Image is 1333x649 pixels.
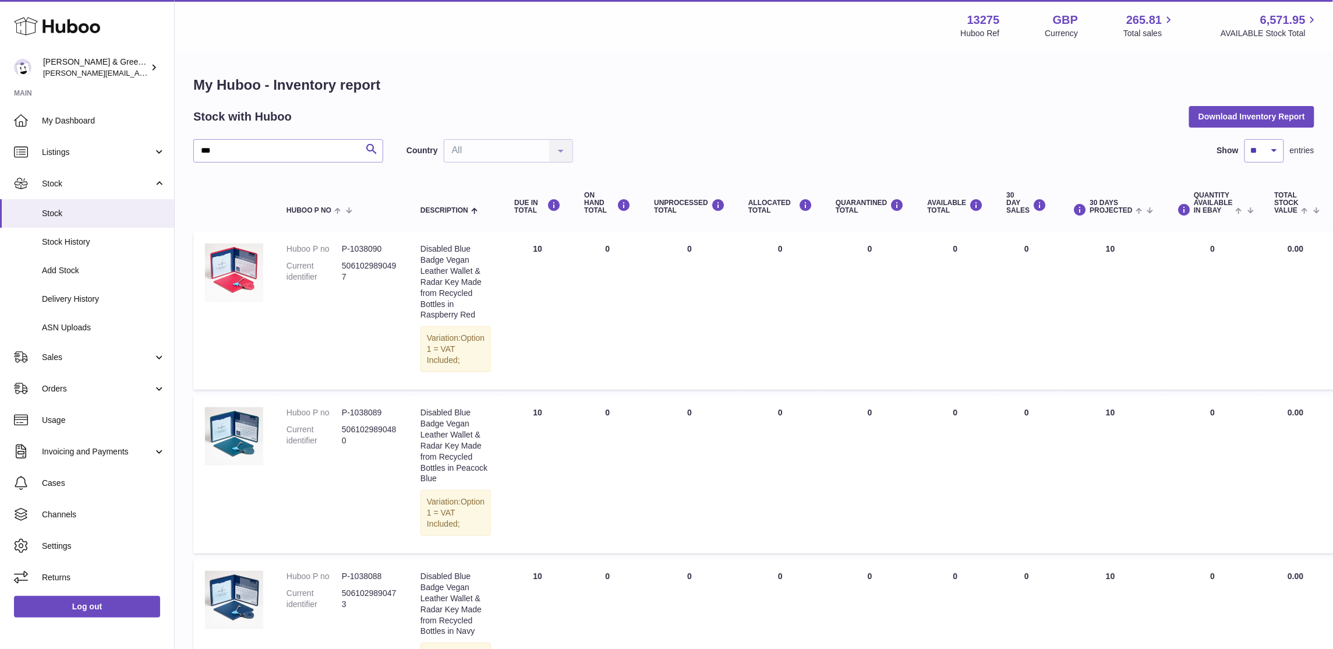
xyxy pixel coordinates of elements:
span: Stock [42,178,153,189]
span: Stock [42,208,165,219]
span: Sales [42,352,153,363]
span: Option 1 = VAT Included; [427,497,485,528]
dd: P-1038090 [342,244,397,255]
td: 0 [642,396,737,553]
a: 265.81 Total sales [1123,12,1175,39]
td: 0 [737,232,824,390]
a: Log out [14,596,160,617]
dd: P-1038089 [342,407,397,418]
span: Add Stock [42,265,165,276]
button: Download Inventory Report [1189,106,1314,127]
td: 0 [1162,396,1263,553]
td: 0 [572,396,642,553]
div: ON HAND Total [584,192,631,215]
span: AVAILABLE Stock Total [1221,28,1319,39]
h1: My Huboo - Inventory report [193,76,1314,94]
dt: Current identifier [287,260,342,283]
td: 10 [1059,396,1163,553]
span: ASN Uploads [42,322,165,333]
span: 0.00 [1288,244,1303,253]
td: 0 [572,232,642,390]
div: QUARANTINED Total [836,199,904,214]
span: 265.81 [1126,12,1162,28]
div: [PERSON_NAME] & Green Ltd [43,57,148,79]
td: 10 [503,232,572,390]
label: Show [1217,145,1239,156]
div: 30 DAY SALES [1007,192,1047,215]
span: Returns [42,572,165,583]
td: 10 [503,396,572,553]
img: ellen@bluebadgecompany.co.uk [14,59,31,76]
span: Listings [42,147,153,158]
dd: 5061029890480 [342,424,397,446]
span: 6,571.95 [1260,12,1306,28]
span: Cases [42,478,165,489]
span: Orders [42,383,153,394]
td: 0 [995,232,1059,390]
span: Delivery History [42,294,165,305]
img: product image [205,244,263,302]
span: Invoicing and Payments [42,446,153,457]
div: Disabled Blue Badge Vegan Leather Wallet & Radar Key Made from Recycled Bottles in Peacock Blue [420,407,491,484]
div: DUE IN TOTAL [514,199,561,214]
span: My Dashboard [42,115,165,126]
span: 0.00 [1288,408,1303,417]
label: Country [406,145,438,156]
dt: Huboo P no [287,244,342,255]
dt: Huboo P no [287,571,342,582]
div: Currency [1045,28,1079,39]
span: Total sales [1123,28,1175,39]
span: 0 [868,244,872,253]
span: 0.00 [1288,572,1303,581]
h2: Stock with Huboo [193,109,292,125]
strong: 13275 [967,12,1000,28]
div: ALLOCATED Total [748,199,812,214]
dt: Huboo P no [287,407,342,418]
dt: Current identifier [287,424,342,446]
span: Description [420,207,468,214]
td: 10 [1059,232,1163,390]
span: 0 [868,572,872,581]
td: 0 [995,396,1059,553]
span: Stock History [42,237,165,248]
td: 0 [1162,232,1263,390]
span: Total stock value [1275,192,1299,215]
span: entries [1290,145,1314,156]
div: Variation: [420,490,491,536]
a: 6,571.95 AVAILABLE Stock Total [1221,12,1319,39]
div: Disabled Blue Badge Vegan Leather Wallet & Radar Key Made from Recycled Bottles in Raspberry Red [420,244,491,320]
dd: P-1038088 [342,571,397,582]
td: 0 [916,232,995,390]
span: Quantity Available in eBay [1194,192,1233,215]
div: Huboo Ref [961,28,1000,39]
dd: 5061029890473 [342,588,397,610]
div: Variation: [420,326,491,372]
td: 0 [737,396,824,553]
td: 0 [916,396,995,553]
span: 30 DAYS PROJECTED [1090,199,1133,214]
span: Settings [42,541,165,552]
strong: GBP [1053,12,1078,28]
span: Usage [42,415,165,426]
div: UNPROCESSED Total [654,199,725,214]
img: product image [205,407,263,465]
span: 0 [868,408,872,417]
div: AVAILABLE Total [928,199,984,214]
span: Huboo P no [287,207,331,214]
span: Channels [42,509,165,520]
dt: Current identifier [287,588,342,610]
dd: 5061029890497 [342,260,397,283]
td: 0 [642,232,737,390]
img: product image [205,571,263,629]
span: [PERSON_NAME][EMAIL_ADDRESS][DOMAIN_NAME] [43,68,234,77]
span: Option 1 = VAT Included; [427,333,485,365]
div: Disabled Blue Badge Vegan Leather Wallet & Radar Key Made from Recycled Bottles in Navy [420,571,491,637]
